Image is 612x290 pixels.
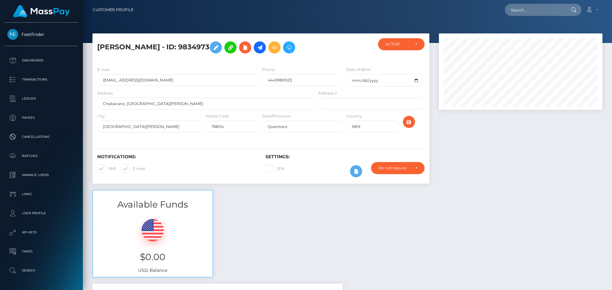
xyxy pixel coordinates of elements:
[7,94,76,103] p: Ledger
[7,247,76,256] p: Taxes
[97,38,312,57] h5: [PERSON_NAME] - ID: 9834973
[7,151,76,161] p: Batches
[7,170,76,180] p: Manage Users
[7,228,76,237] p: API Keys
[97,90,113,96] label: Address
[5,244,78,259] a: Taxes
[97,165,116,173] label: SMS
[5,205,78,221] a: User Profile
[346,113,362,119] label: Country
[5,72,78,88] a: Transactions
[5,53,78,68] a: Dashboard
[378,38,425,50] button: ACTIVE
[98,251,208,263] h3: $0.00
[7,29,18,40] img: Feetfinder
[7,266,76,275] p: Search
[97,154,256,159] h6: Notifications:
[93,3,134,17] a: Customer Profile
[5,110,78,126] a: Payees
[93,198,213,211] h3: Available Funds
[262,67,275,73] label: Phone
[5,186,78,202] a: Links
[262,113,290,119] label: State/Province
[378,166,410,171] div: Do not require
[385,42,410,47] div: ACTIVE
[7,56,76,65] p: Dashboard
[5,263,78,279] a: Search
[7,209,76,218] p: User Profile
[206,113,229,119] label: Postal Code
[7,189,76,199] p: Links
[5,224,78,240] a: API Keys
[5,148,78,164] a: Batches
[7,113,76,123] p: Payees
[5,32,78,37] span: Feetfinder
[266,165,284,173] label: 2FA
[13,5,70,18] img: MassPay Logo
[5,91,78,107] a: Ledger
[97,67,110,73] label: E-mail
[5,129,78,145] a: Cancellations
[93,211,213,277] div: USD Balance
[266,154,424,159] h6: Settings:
[5,167,78,183] a: Manage Users
[346,67,371,73] label: Date of Birth
[7,132,76,142] p: Cancellations
[254,41,266,53] a: Initiate Payout
[121,165,145,173] label: E-mail
[505,4,565,16] input: Search...
[7,75,76,84] p: Transactions
[371,162,425,174] button: Do not require
[142,219,164,241] img: USD.png
[318,90,337,96] label: Address 2
[97,113,105,119] label: City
